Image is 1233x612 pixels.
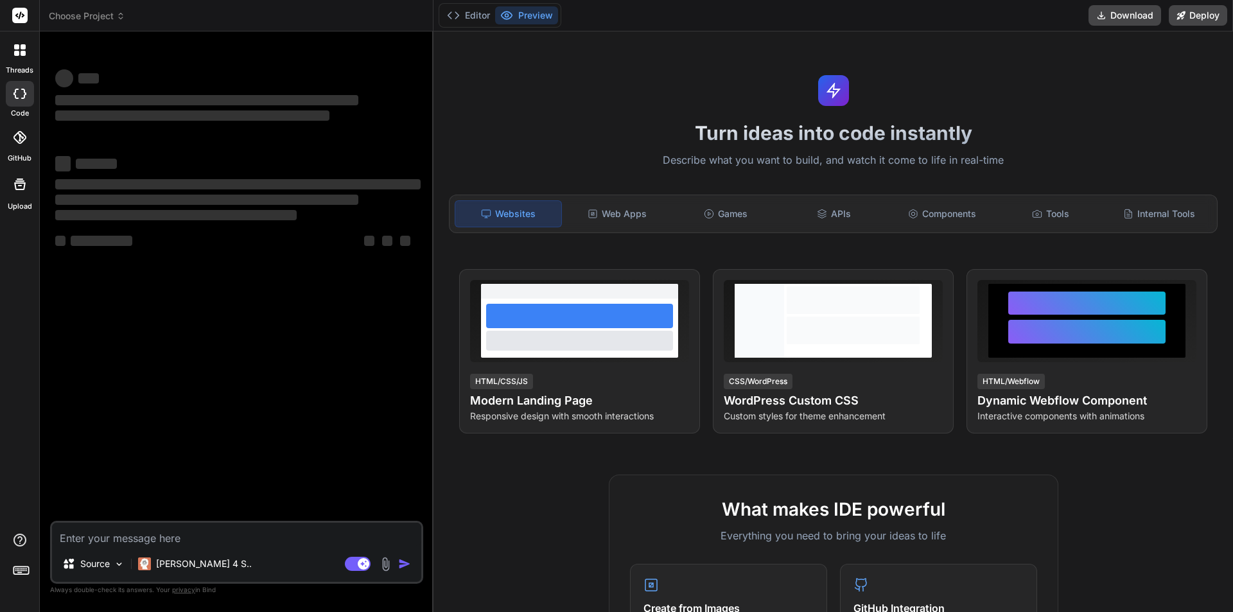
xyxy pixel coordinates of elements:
button: Download [1089,5,1161,26]
div: Web Apps [564,200,670,227]
span: ‌ [400,236,410,246]
p: Responsive design with smooth interactions [470,410,689,423]
span: ‌ [55,195,358,205]
span: ‌ [55,179,421,189]
span: ‌ [78,73,99,83]
p: Always double-check its answers. Your in Bind [50,584,423,596]
img: attachment [378,557,393,572]
div: Components [889,200,995,227]
span: ‌ [55,156,71,171]
p: Describe what you want to build, and watch it come to life in real-time [441,152,1225,169]
div: CSS/WordPress [724,374,792,389]
p: Everything you need to bring your ideas to life [630,528,1037,543]
div: Games [673,200,779,227]
div: HTML/CSS/JS [470,374,533,389]
p: Interactive components with animations [977,410,1196,423]
span: ‌ [55,236,66,246]
span: ‌ [55,95,358,105]
span: Choose Project [49,10,125,22]
label: code [11,108,29,119]
div: Internal Tools [1106,200,1212,227]
div: HTML/Webflow [977,374,1045,389]
span: ‌ [55,110,329,121]
label: Upload [8,201,32,212]
span: privacy [172,586,195,593]
p: [PERSON_NAME] 4 S.. [156,557,252,570]
label: threads [6,65,33,76]
h1: Turn ideas into code instantly [441,121,1225,144]
span: ‌ [382,236,392,246]
img: icon [398,557,411,570]
span: ‌ [71,236,132,246]
span: ‌ [55,69,73,87]
span: ‌ [55,210,297,220]
span: ‌ [364,236,374,246]
div: Tools [998,200,1104,227]
h4: Dynamic Webflow Component [977,392,1196,410]
span: ‌ [76,159,117,169]
h4: WordPress Custom CSS [724,392,943,410]
label: GitHub [8,153,31,164]
img: Claude 4 Sonnet [138,557,151,570]
div: Websites [455,200,562,227]
button: Deploy [1169,5,1227,26]
h4: Modern Landing Page [470,392,689,410]
button: Preview [495,6,558,24]
p: Source [80,557,110,570]
h2: What makes IDE powerful [630,496,1037,523]
div: APIs [781,200,887,227]
p: Custom styles for theme enhancement [724,410,943,423]
img: Pick Models [114,559,125,570]
button: Editor [442,6,495,24]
